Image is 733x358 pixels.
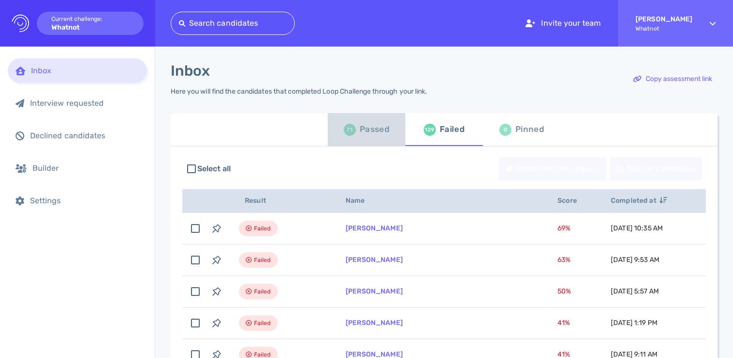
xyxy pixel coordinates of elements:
strong: [PERSON_NAME] [636,15,692,23]
span: 41 % [558,319,570,327]
span: 50 % [558,287,571,295]
div: Decline candidates [610,158,701,180]
div: Inbox [31,66,139,75]
span: Failed [254,317,271,329]
span: Name [346,196,376,205]
span: Completed at [611,196,667,205]
span: Failed [254,254,271,266]
span: Whatnot [636,25,692,32]
div: Interview requested [30,98,139,108]
div: Declined candidates [30,131,139,140]
a: [PERSON_NAME] [346,224,403,232]
div: 71 [344,124,356,136]
span: Score [558,196,588,205]
button: Send interview request [499,157,606,180]
a: [PERSON_NAME] [346,319,403,327]
h1: Inbox [171,62,210,80]
div: Copy assessment link [628,68,717,90]
div: Failed [440,122,464,137]
div: Passed [360,122,389,137]
div: Settings [30,196,139,205]
span: [DATE] 9:53 AM [611,256,659,264]
span: 63 % [558,256,571,264]
button: Copy assessment link [628,67,717,91]
button: Decline candidates [610,157,702,180]
div: Pinned [515,122,544,137]
span: Failed [254,286,271,297]
div: 0 [499,124,511,136]
span: 69 % [558,224,571,232]
a: [PERSON_NAME] [346,287,403,295]
span: Failed [254,223,271,234]
div: Builder [32,163,139,173]
div: Here you will find the candidates that completed Loop Challenge through your link. [171,87,427,96]
th: Result [227,189,334,213]
a: [PERSON_NAME] [346,256,403,264]
div: Send interview request [499,158,606,180]
span: [DATE] 10:35 AM [611,224,663,232]
div: 129 [424,124,436,136]
span: Select all [197,163,231,175]
span: [DATE] 1:19 PM [611,319,657,327]
span: [DATE] 5:57 AM [611,287,659,295]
